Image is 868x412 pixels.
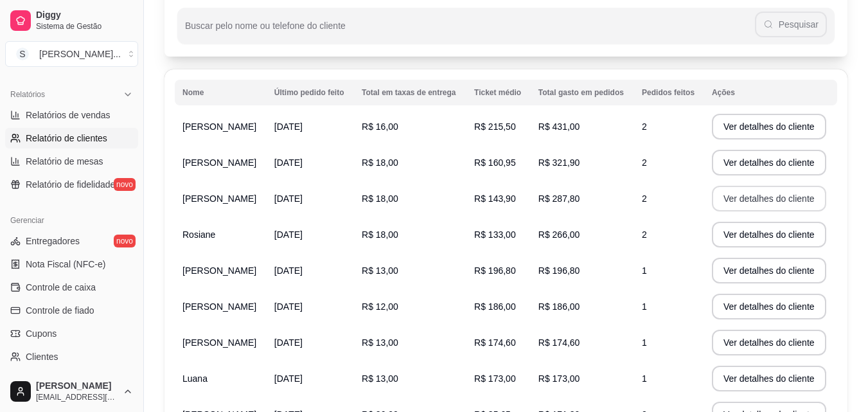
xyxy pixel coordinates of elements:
span: R$ 13,00 [362,373,398,384]
span: 1 [642,373,647,384]
span: R$ 18,00 [362,229,398,240]
a: Cupons [5,323,138,344]
span: R$ 431,00 [538,121,580,132]
a: Entregadoresnovo [5,231,138,251]
button: [PERSON_NAME][EMAIL_ADDRESS][DOMAIN_NAME] [5,376,138,407]
div: Gerenciar [5,210,138,231]
span: R$ 18,00 [362,193,398,204]
span: R$ 266,00 [538,229,580,240]
span: [DATE] [274,157,303,168]
th: Nome [175,80,267,105]
span: R$ 174,60 [474,337,516,348]
span: Relatório de clientes [26,132,107,145]
span: [EMAIL_ADDRESS][DOMAIN_NAME] [36,392,118,402]
span: R$ 196,80 [474,265,516,276]
button: Ver detalhes do cliente [712,258,826,283]
span: R$ 173,00 [538,373,580,384]
th: Pedidos feitos [634,80,704,105]
span: Cupons [26,327,57,340]
th: Total gasto em pedidos [531,80,634,105]
span: R$ 215,50 [474,121,516,132]
button: Ver detalhes do cliente [712,150,826,175]
span: [DATE] [274,193,303,204]
span: [DATE] [274,121,303,132]
span: R$ 16,00 [362,121,398,132]
span: 1 [642,337,647,348]
span: 2 [642,229,647,240]
button: Select a team [5,41,138,67]
span: R$ 173,00 [474,373,516,384]
a: Estoque [5,370,138,390]
span: [DATE] [274,301,303,312]
span: Relatório de fidelidade [26,178,115,191]
th: Ações [704,80,837,105]
span: R$ 13,00 [362,337,398,348]
button: Ver detalhes do cliente [712,222,826,247]
span: Controle de caixa [26,281,96,294]
span: [PERSON_NAME] [36,381,118,392]
a: Controle de fiado [5,300,138,321]
span: 2 [642,157,647,168]
a: Relatório de mesas [5,151,138,172]
span: Diggy [36,10,133,21]
span: R$ 18,00 [362,157,398,168]
button: Ver detalhes do cliente [712,186,826,211]
span: Sistema de Gestão [36,21,133,31]
span: [PERSON_NAME] [182,121,256,132]
span: Controle de fiado [26,304,94,317]
span: Entregadores [26,235,80,247]
span: [DATE] [274,373,303,384]
span: R$ 321,90 [538,157,580,168]
span: Relatórios [10,89,45,100]
th: Último pedido feito [267,80,354,105]
a: DiggySistema de Gestão [5,5,138,36]
input: Buscar pelo nome ou telefone do cliente [185,24,755,37]
span: 1 [642,301,647,312]
a: Clientes [5,346,138,367]
span: R$ 186,00 [538,301,580,312]
span: [PERSON_NAME] [182,193,256,204]
span: [PERSON_NAME] [182,157,256,168]
span: R$ 143,90 [474,193,516,204]
span: 2 [642,121,647,132]
button: Ver detalhes do cliente [712,330,826,355]
a: Nota Fiscal (NFC-e) [5,254,138,274]
span: [PERSON_NAME] [182,301,256,312]
span: Nota Fiscal (NFC-e) [26,258,105,271]
span: R$ 13,00 [362,265,398,276]
span: R$ 133,00 [474,229,516,240]
span: [PERSON_NAME] [182,337,256,348]
span: Clientes [26,350,58,363]
span: [DATE] [274,265,303,276]
span: R$ 287,80 [538,193,580,204]
span: R$ 196,80 [538,265,580,276]
a: Relatório de fidelidadenovo [5,174,138,195]
span: S [16,48,29,60]
div: [PERSON_NAME] ... [39,48,121,60]
span: R$ 12,00 [362,301,398,312]
span: [DATE] [274,229,303,240]
span: Relatórios de vendas [26,109,111,121]
span: Relatório de mesas [26,155,103,168]
span: Rosiane [182,229,215,240]
span: R$ 186,00 [474,301,516,312]
a: Controle de caixa [5,277,138,298]
button: Ver detalhes do cliente [712,294,826,319]
span: 2 [642,193,647,204]
span: R$ 174,60 [538,337,580,348]
th: Total em taxas de entrega [354,80,466,105]
a: Relatório de clientes [5,128,138,148]
a: Relatórios de vendas [5,105,138,125]
span: R$ 160,95 [474,157,516,168]
span: 1 [642,265,647,276]
th: Ticket médio [466,80,531,105]
span: [PERSON_NAME] [182,265,256,276]
span: [DATE] [274,337,303,348]
span: Luana [182,373,208,384]
button: Ver detalhes do cliente [712,114,826,139]
button: Ver detalhes do cliente [712,366,826,391]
